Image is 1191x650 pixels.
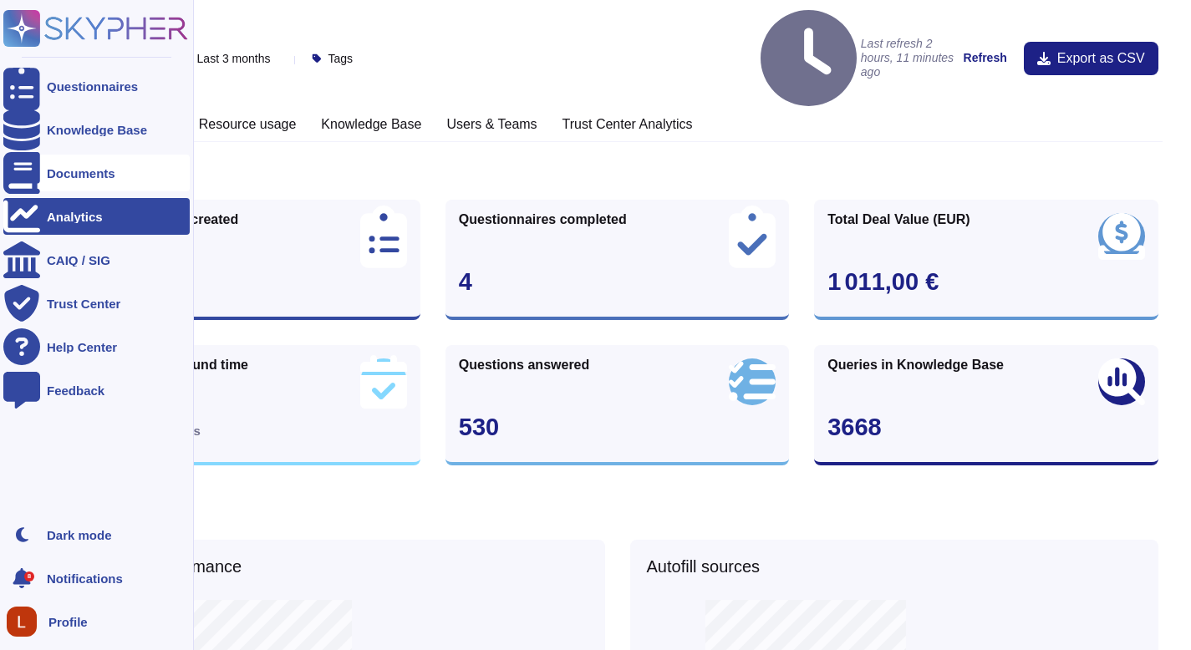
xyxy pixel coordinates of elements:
[3,111,190,148] a: Knowledge Base
[459,270,776,294] div: 4
[1024,42,1158,75] button: Export as CSV
[48,616,88,628] span: Profile
[3,372,190,409] a: Feedback
[47,80,138,93] div: Questionnaires
[197,53,271,64] span: Last 3 months
[459,358,590,372] span: Questions answered
[328,53,354,64] span: Tags
[3,285,190,322] a: Trust Center
[827,415,1144,439] div: 3668
[47,254,110,267] div: CAIQ / SIG
[7,607,37,637] img: user
[459,415,776,439] div: 530
[24,571,34,581] div: 8
[827,213,970,226] span: Total Deal Value (EUR)
[3,241,190,278] a: CAIQ / SIG
[89,270,406,294] div: 13
[446,116,537,132] h3: Users & Teams
[827,358,1004,372] span: Queries in Knowledge Base
[761,10,955,106] h4: Last refresh 2 hours, 11 minutes ago
[964,51,1007,64] strong: Refresh
[76,159,1158,183] h1: Activity
[3,198,190,235] a: Analytics
[93,556,588,576] h5: Autofill performance
[3,603,48,640] button: user
[76,499,1158,523] h1: Automation
[321,116,421,132] h3: Knowledge Base
[562,116,693,132] h3: Trust Center Analytics
[47,572,123,585] span: Notifications
[47,297,120,310] div: Trust Center
[47,211,103,223] div: Analytics
[47,167,115,180] div: Documents
[47,124,147,136] div: Knowledge Base
[47,529,112,541] div: Dark mode
[459,213,627,226] span: Questionnaires completed
[1057,52,1145,65] span: Export as CSV
[3,328,190,365] a: Help Center
[3,155,190,191] a: Documents
[199,116,297,132] h3: Resource usage
[47,384,104,397] div: Feedback
[647,556,1142,576] h5: Autofill sources
[827,270,1144,294] div: 1 011,00 €
[3,68,190,104] a: Questionnaires
[47,341,117,353] div: Help Center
